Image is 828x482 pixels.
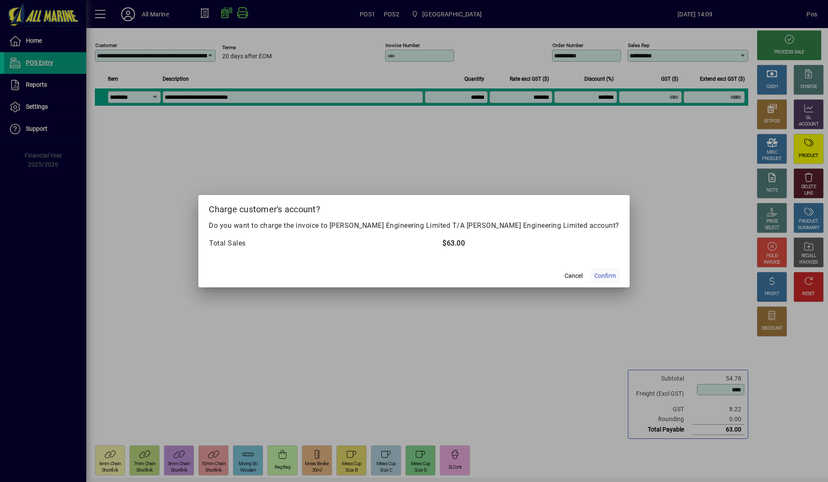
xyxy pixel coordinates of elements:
[560,268,587,284] button: Cancel
[594,271,616,280] span: Confirm
[565,271,583,280] span: Cancel
[591,268,619,284] button: Confirm
[209,221,619,231] p: Do you want to charge the invoice to [PERSON_NAME] Engineering Limited T/A [PERSON_NAME] Engineer...
[442,238,619,249] td: $63.00
[209,238,442,249] td: Total Sales
[198,195,630,220] h2: Charge customer's account?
